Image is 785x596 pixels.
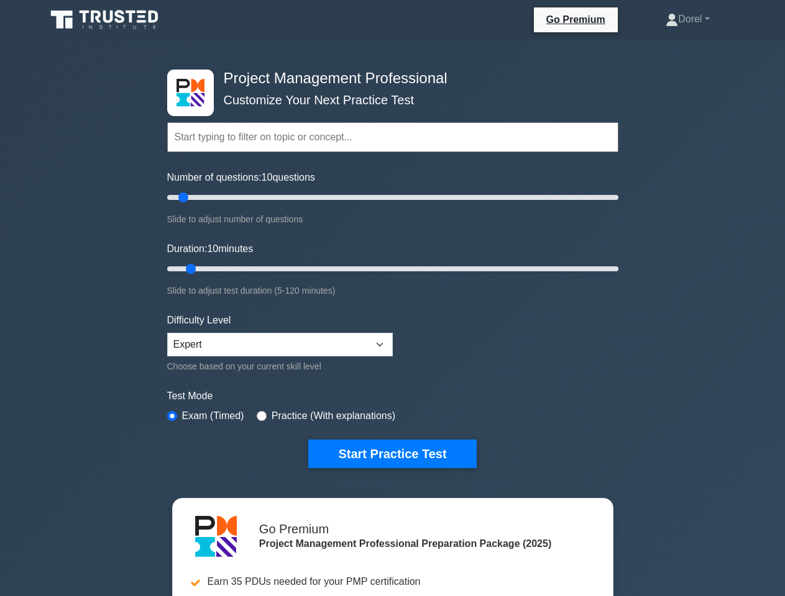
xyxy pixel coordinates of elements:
[167,212,618,227] div: Slide to adjust number of questions
[182,409,244,423] label: Exam (Timed)
[167,122,618,152] input: Start typing to filter on topic or concept...
[207,243,218,254] span: 10
[167,170,315,185] label: Number of questions: questions
[539,12,613,27] a: Go Premium
[272,409,395,423] label: Practice (With explanations)
[219,70,558,88] h4: Project Management Professional
[167,389,618,404] label: Test Mode
[308,440,476,468] button: Start Practice Test
[636,7,739,32] a: Dorel
[167,242,254,256] label: Duration: minutes
[167,359,393,374] div: Choose based on your current skill level
[167,313,231,328] label: Difficulty Level
[167,283,618,298] div: Slide to adjust test duration (5-120 minutes)
[262,172,273,183] span: 10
